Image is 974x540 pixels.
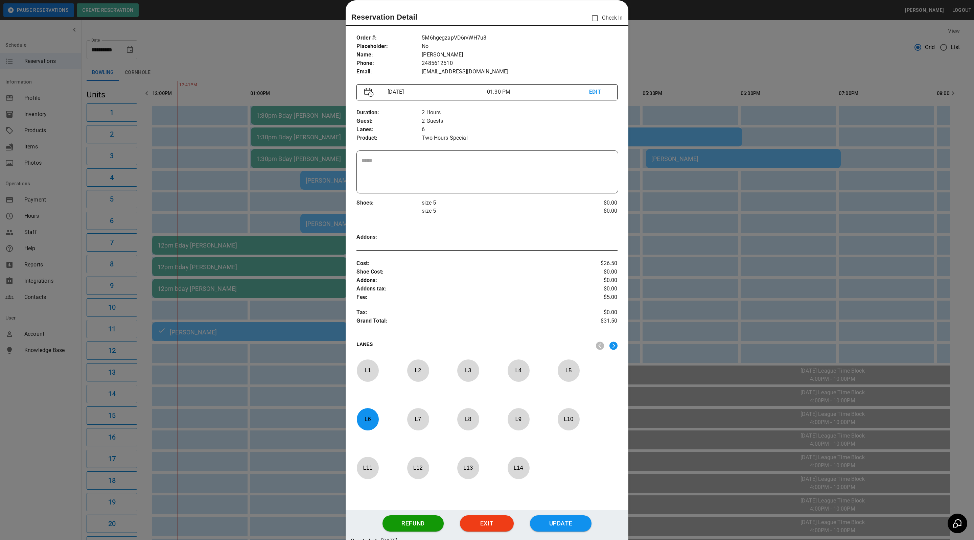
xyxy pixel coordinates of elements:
p: Shoe Cost : [356,268,574,276]
p: $0.00 [574,199,618,207]
p: Lanes : [356,125,422,134]
p: $0.00 [574,207,618,215]
p: L 7 [407,411,429,427]
p: $5.00 [574,293,618,302]
p: Fee : [356,293,574,302]
button: Exit [460,515,514,532]
p: $0.00 [574,308,618,317]
p: L 1 [356,362,379,378]
p: Addons : [356,276,574,285]
p: Grand Total : [356,317,574,327]
p: 2 Hours [422,109,617,117]
p: $0.00 [574,268,618,276]
p: Tax : [356,308,574,317]
p: Product : [356,134,422,142]
p: [EMAIL_ADDRESS][DOMAIN_NAME] [422,68,617,76]
p: L 6 [356,411,379,427]
img: nav_left.svg [596,342,604,350]
p: Reservation Detail [351,11,417,23]
p: Phone : [356,59,422,68]
p: [PERSON_NAME] [422,51,617,59]
p: Check In [588,11,623,25]
p: $0.00 [574,276,618,285]
p: 5M6hgegzapVD6rvWH7u8 [422,34,617,42]
p: [DATE] [385,88,487,96]
p: size 5 [422,207,574,215]
p: 6 [422,125,617,134]
p: Order # : [356,34,422,42]
p: L 5 [557,362,580,378]
p: 01:30 PM [487,88,589,96]
p: Addons tax : [356,285,574,293]
p: $0.00 [574,285,618,293]
p: Cost : [356,259,574,268]
p: Shoes : [356,199,422,207]
p: L 13 [457,460,479,476]
p: No [422,42,617,51]
p: EDIT [589,88,609,96]
p: L 4 [507,362,530,378]
p: Addons : [356,233,422,241]
p: L 2 [407,362,429,378]
p: Two Hours Special [422,134,617,142]
p: Guest : [356,117,422,125]
p: L 9 [507,411,530,427]
p: 2 Guests [422,117,617,125]
img: Vector [364,88,374,97]
img: right.svg [609,342,618,350]
p: size 5 [422,199,574,207]
p: Name : [356,51,422,59]
p: $31.50 [574,317,618,327]
button: Refund [382,515,444,532]
p: Placeholder : [356,42,422,51]
p: L 14 [507,460,530,476]
p: L 8 [457,411,479,427]
p: L 11 [356,460,379,476]
button: Update [530,515,592,532]
p: 2485612510 [422,59,617,68]
p: $26.50 [574,259,618,268]
p: L 10 [557,411,580,427]
p: L 3 [457,362,479,378]
p: Duration : [356,109,422,117]
p: LANES [356,341,590,350]
p: Email : [356,68,422,76]
p: L 12 [407,460,429,476]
